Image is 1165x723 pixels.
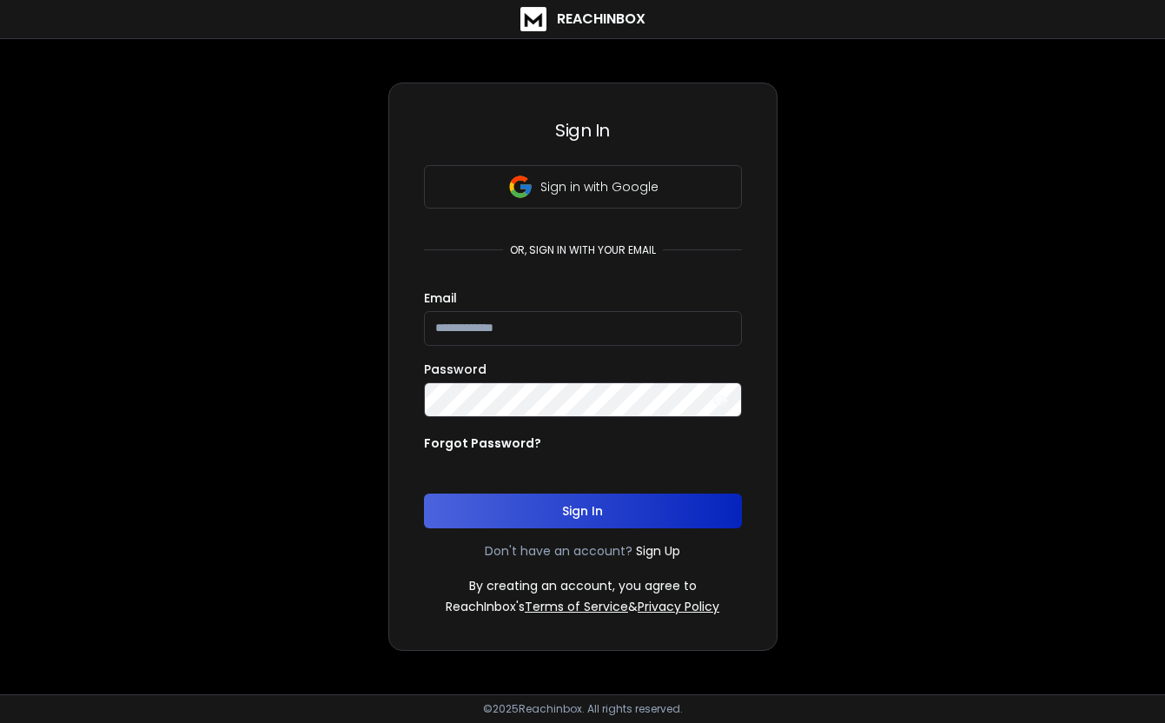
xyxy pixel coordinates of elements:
p: Sign in with Google [540,178,659,196]
button: Sign in with Google [424,165,742,209]
p: ReachInbox's & [446,598,719,615]
h3: Sign In [424,118,742,143]
img: logo [520,7,546,31]
p: Forgot Password? [424,434,541,452]
a: ReachInbox [520,7,645,31]
p: Don't have an account? [485,542,632,560]
label: Password [424,363,487,375]
p: © 2025 Reachinbox. All rights reserved. [483,702,683,716]
a: Sign Up [636,542,680,560]
button: Sign In [424,494,742,528]
a: Terms of Service [525,598,628,615]
a: Privacy Policy [638,598,719,615]
p: or, sign in with your email [503,243,663,257]
h1: ReachInbox [557,9,645,30]
p: By creating an account, you agree to [469,577,697,594]
label: Email [424,292,457,304]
